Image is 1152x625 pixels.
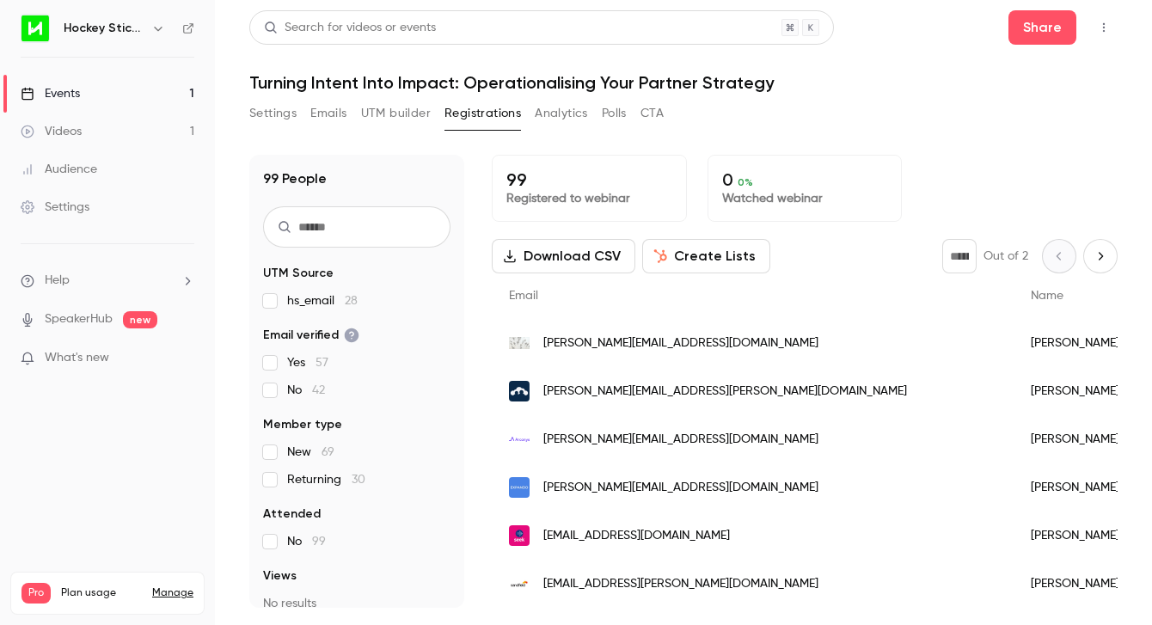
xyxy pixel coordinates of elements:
span: No [287,382,325,399]
span: 42 [312,384,325,396]
li: help-dropdown-opener [21,272,194,290]
span: Email [509,290,538,302]
span: Plan usage [61,586,142,600]
span: Name [1031,290,1063,302]
img: expando.world [509,477,530,498]
span: [PERSON_NAME][EMAIL_ADDRESS][PERSON_NAME][DOMAIN_NAME] [543,383,907,401]
div: Settings [21,199,89,216]
img: arcanys.com [509,437,530,442]
span: Attended [263,506,321,523]
span: Member type [263,416,342,433]
button: Create Lists [642,239,770,273]
span: [PERSON_NAME][EMAIL_ADDRESS][DOMAIN_NAME] [543,479,818,497]
button: Analytics [535,100,588,127]
p: Watched webinar [722,190,888,207]
span: Help [45,272,70,290]
div: Videos [21,123,82,140]
div: Search for videos or events [264,19,436,37]
p: No results [263,595,450,612]
h1: Turning Intent Into Impact: Operationalising Your Partner Strategy [249,72,1118,93]
img: sandfield.co.nz [509,573,530,594]
p: 0 [722,169,888,190]
img: jumpcloud.com [509,381,530,401]
img: seek.com.au [509,525,530,546]
button: Emails [310,100,346,127]
iframe: Noticeable Trigger [174,351,194,366]
div: Events [21,85,80,102]
a: Manage [152,586,193,600]
button: Polls [602,100,627,127]
button: Share [1008,10,1076,45]
a: SpeakerHub [45,310,113,328]
button: UTM builder [361,100,431,127]
img: Hockey Stick Advisory [21,15,49,42]
span: [EMAIL_ADDRESS][PERSON_NAME][DOMAIN_NAME] [543,575,818,593]
span: [PERSON_NAME][EMAIL_ADDRESS][DOMAIN_NAME] [543,431,818,449]
span: new [123,311,157,328]
div: Audience [21,161,97,178]
span: Email verified [263,327,359,344]
span: New [287,444,334,461]
p: 99 [506,169,672,190]
span: Pro [21,583,51,604]
h6: Hockey Stick Advisory [64,20,144,37]
span: What's new [45,349,109,367]
span: 30 [352,474,365,486]
button: Registrations [444,100,521,127]
span: No [287,533,326,550]
span: 28 [345,295,358,307]
button: Settings [249,100,297,127]
span: 0 % [738,176,753,188]
button: Download CSV [492,239,635,273]
button: CTA [640,100,664,127]
span: 69 [322,446,334,458]
span: Returning [287,471,365,488]
p: Registered to webinar [506,190,672,207]
span: hs_email [287,292,358,309]
span: 57 [316,357,328,369]
span: Yes [287,354,328,371]
p: Out of 2 [983,248,1028,265]
span: UTM Source [263,265,334,282]
span: Views [263,567,297,585]
span: [PERSON_NAME][EMAIL_ADDRESS][DOMAIN_NAME] [543,334,818,352]
span: 99 [312,536,326,548]
button: Next page [1083,239,1118,273]
span: [EMAIL_ADDRESS][DOMAIN_NAME] [543,527,730,545]
h1: 99 People [263,169,327,189]
img: neuwo.com.au [509,337,530,349]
